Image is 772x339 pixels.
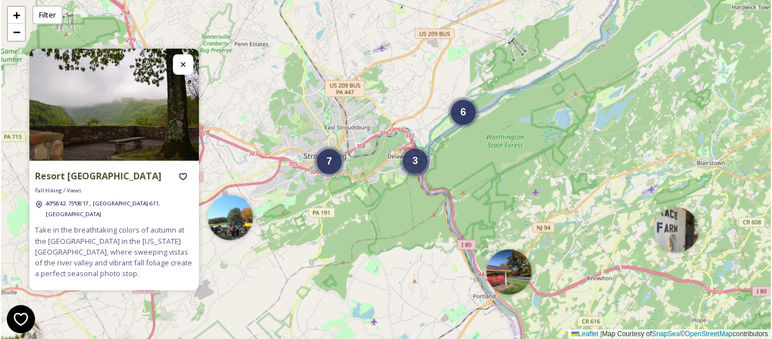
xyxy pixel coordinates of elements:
img: Marker [487,250,532,295]
a: SnapSea [652,330,679,338]
div: 7 [317,149,342,174]
img: Marker [208,195,253,241]
span: 3 [413,155,418,166]
strong: Resort [GEOGRAPHIC_DATA] [35,170,162,182]
div: 3 [403,152,428,177]
span: − [13,25,20,39]
span: 6 [461,106,466,118]
a: Leaflet [571,330,598,338]
a: OpenStreetMap [685,330,733,338]
span: Take in the breathtaking colors of autumn at the [GEOGRAPHIC_DATA] in the [US_STATE][GEOGRAPHIC_D... [35,225,193,279]
img: Marker [654,208,699,253]
span: Fall Hiking / Views [35,187,81,195]
a: 40°58'42. 75°08'17., [GEOGRAPHIC_DATA]-611, [GEOGRAPHIC_DATA] [46,198,193,219]
div: Map Courtesy of © contributors [569,329,771,339]
span: 40°58'42. 75°08'17., [GEOGRAPHIC_DATA]-611, [GEOGRAPHIC_DATA] [46,200,160,218]
div: Filter [32,6,63,24]
span: | [600,330,602,338]
div: 6 [451,100,476,125]
a: Zoom in [8,7,25,24]
span: + [13,8,20,22]
img: 6991637180_5f2814500a_b.jpg [29,49,199,161]
a: Zoom out [8,24,25,41]
span: 7 [327,156,332,167]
